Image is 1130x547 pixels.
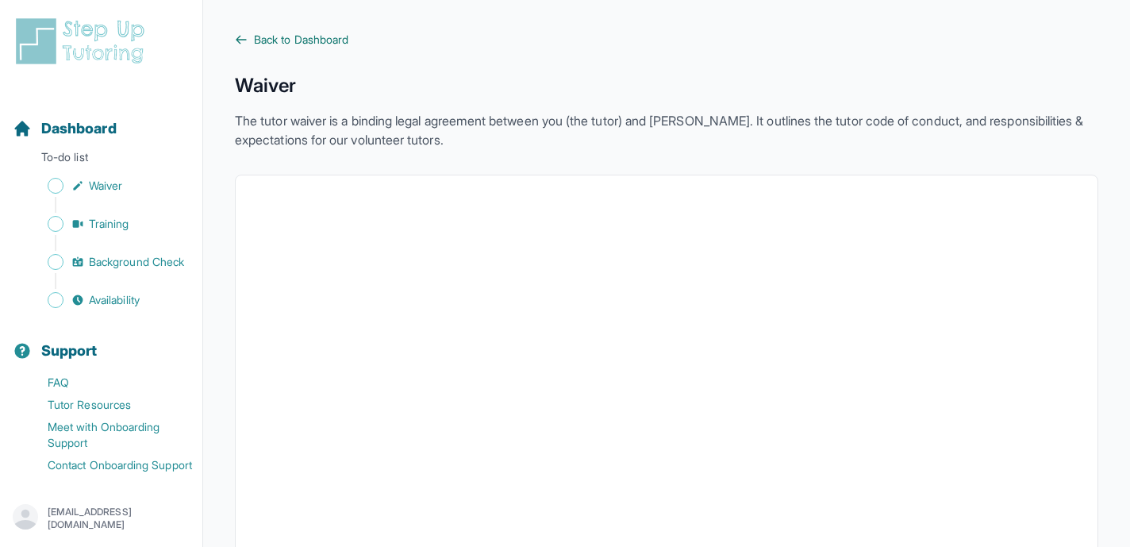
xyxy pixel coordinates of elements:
a: Dashboard [13,117,117,140]
span: Support [41,340,98,362]
button: Dashboard [6,92,196,146]
a: Tutor Resources [13,394,202,416]
img: logo [13,16,154,67]
p: To-do list [6,149,196,171]
a: Meet with Onboarding Support [13,416,202,454]
button: [EMAIL_ADDRESS][DOMAIN_NAME] [13,504,190,533]
span: Dashboard [41,117,117,140]
p: [EMAIL_ADDRESS][DOMAIN_NAME] [48,506,190,531]
a: Waiver [13,175,202,197]
a: Availability [13,289,202,311]
a: Background Check [13,251,202,273]
a: FAQ [13,372,202,394]
button: Support [6,314,196,368]
a: Training [13,213,202,235]
span: Waiver [89,178,122,194]
p: The tutor waiver is a binding legal agreement between you (the tutor) and [PERSON_NAME]. It outli... [235,111,1098,149]
a: Back to Dashboard [235,32,1098,48]
span: Training [89,216,129,232]
span: Availability [89,292,140,308]
a: Contact Onboarding Support [13,454,202,476]
span: Back to Dashboard [254,32,348,48]
h1: Waiver [235,73,1098,98]
span: Background Check [89,254,184,270]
